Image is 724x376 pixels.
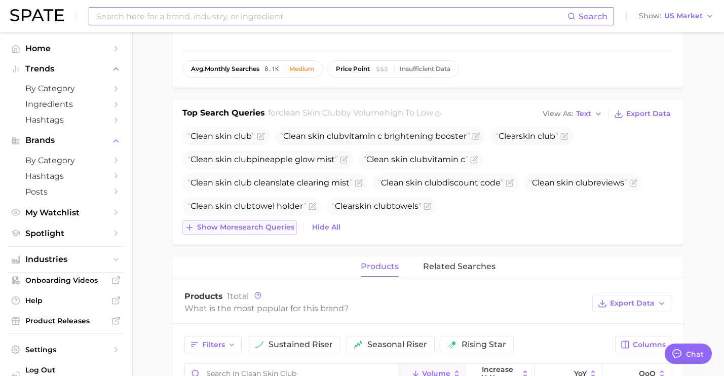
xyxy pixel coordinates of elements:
span: Settings [25,345,106,354]
span: Posts [25,187,106,197]
span: club [538,131,555,141]
span: Export Data [610,299,655,308]
span: Product Releases [25,316,106,325]
span: Filters [202,341,225,349]
abbr: average [191,65,205,72]
span: club [425,178,442,187]
button: Columns [615,336,671,353]
span: skin [215,155,232,164]
span: skin [406,178,423,187]
span: by Category [25,84,106,93]
button: Flag as miscategorized or irrelevant [309,202,317,210]
span: 1 [227,291,230,301]
span: Hashtags [25,171,106,181]
span: vitamin c brightening booster [280,131,470,141]
span: Clean [190,131,213,141]
a: Help [8,293,124,308]
a: Spotlight [8,225,124,241]
span: products [361,262,399,271]
span: Home [25,44,106,53]
button: Brands [8,133,124,148]
span: skin [215,131,232,141]
button: Flag as miscategorized or irrelevant [424,202,432,210]
span: Columns [633,341,666,349]
span: Industries [25,255,106,264]
span: 8.1k [264,65,279,72]
span: Export Data [626,109,671,118]
span: clean [254,178,276,187]
span: Hide All [312,223,340,232]
span: skin [391,155,408,164]
a: Posts [8,184,124,200]
span: club [410,155,428,164]
span: skin [215,201,232,211]
span: Products [184,291,223,301]
span: Show more search queries [197,223,294,232]
button: View AsText [540,107,605,121]
span: towel holder [187,201,307,211]
a: Hashtags [8,112,124,128]
span: by Category [25,156,106,165]
span: rising star [462,341,506,349]
span: Text [576,111,591,117]
button: Filters [184,336,242,353]
button: Flag as miscategorized or irrelevant [629,179,637,187]
span: skin [557,178,574,187]
img: SPATE [10,9,64,21]
span: discount code [378,178,504,187]
span: sustained riser [269,341,333,349]
button: Export Data [612,107,673,121]
img: rising star [448,341,456,349]
span: club [234,155,252,164]
div: What is the most popular for this brand? [184,302,587,315]
button: Flag as miscategorized or irrelevant [506,179,514,187]
button: Trends [8,61,124,77]
a: Ingredients [8,96,124,112]
span: Clean [190,155,213,164]
h1: Top Search Queries [182,107,265,121]
span: US Market [664,13,703,19]
span: Hashtags [25,115,106,125]
span: My Watchlist [25,208,106,217]
span: monthly searches [191,65,259,72]
span: skin [355,201,372,211]
span: Clean [366,155,389,164]
button: Flag as miscategorized or irrelevant [472,132,480,140]
h2: for by Volume [268,107,433,121]
span: club [327,131,345,141]
button: Show moresearch queries [182,220,297,235]
span: Clear [496,131,558,141]
span: seasonal riser [367,341,427,349]
span: Clean [190,178,213,187]
span: skin [519,131,536,141]
span: club [234,131,252,141]
button: price pointInsufficient Data [327,60,459,78]
span: Clean [283,131,306,141]
button: Flag as miscategorized or irrelevant [257,132,265,140]
span: Clean [532,178,555,187]
button: avg.monthly searches8.1kMedium [182,60,323,78]
span: Clear towels [332,201,422,211]
button: Export Data [592,295,671,312]
span: Ingredients [25,99,106,109]
span: price point [336,65,370,72]
span: club [234,178,252,187]
img: seasonal riser [354,341,362,349]
button: ShowUS Market [636,10,716,23]
span: skin [308,131,325,141]
span: Trends [25,64,106,73]
span: Log Out [25,365,116,374]
button: Flag as miscategorized or irrelevant [355,179,363,187]
span: skin [215,178,232,187]
span: Brands [25,136,106,145]
span: slate clearing mist [187,178,353,187]
span: club [374,201,392,211]
span: Help [25,296,106,305]
a: Product Releases [8,313,124,328]
a: My Watchlist [8,205,124,220]
img: sustained riser [255,341,263,349]
button: Hide All [310,220,343,234]
span: Spotlight [25,229,106,238]
span: related searches [423,262,496,271]
a: by Category [8,81,124,96]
